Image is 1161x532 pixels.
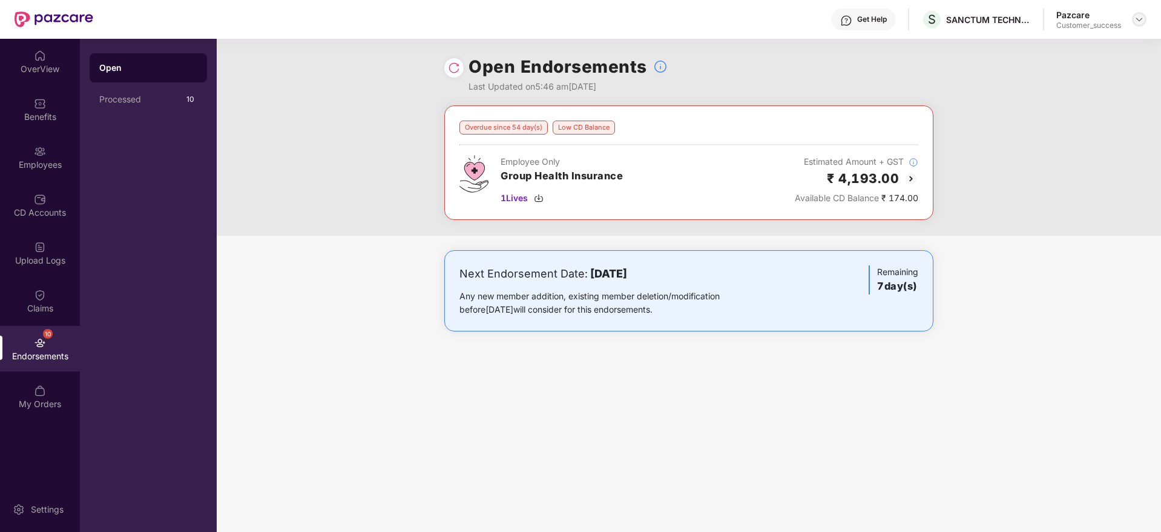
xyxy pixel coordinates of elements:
div: Overdue since 54 day(s) [459,121,548,135]
img: svg+xml;base64,PHN2ZyBpZD0iQ0RfQWNjb3VudHMiIGRhdGEtbmFtZT0iQ0QgQWNjb3VudHMiIHhtbG5zPSJodHRwOi8vd3... [34,193,46,205]
img: svg+xml;base64,PHN2ZyBpZD0iSW5mb18tXzMyeDMyIiBkYXRhLW5hbWU9IkluZm8gLSAzMngzMiIgeG1sbnM9Imh0dHA6Ly... [909,158,918,167]
div: SANCTUM TECHNOLOGIES P LTD [946,14,1031,25]
div: Get Help [857,15,887,24]
img: svg+xml;base64,PHN2ZyBpZD0iQmVuZWZpdHMiIHhtbG5zPSJodHRwOi8vd3d3LnczLm9yZy8yMDAwL3N2ZyIgd2lkdGg9Ij... [34,98,46,110]
div: Processed [99,95,183,104]
h3: Group Health Insurance [501,168,623,184]
img: svg+xml;base64,PHN2ZyBpZD0iRHJvcGRvd24tMzJ4MzIiIHhtbG5zPSJodHRwOi8vd3d3LnczLm9yZy8yMDAwL3N2ZyIgd2... [1134,15,1144,24]
img: svg+xml;base64,PHN2ZyBpZD0iSGVscC0zMngzMiIgeG1sbnM9Imh0dHA6Ly93d3cudzMub3JnLzIwMDAvc3ZnIiB3aWR0aD... [840,15,852,27]
b: [DATE] [590,267,627,280]
span: S [928,12,936,27]
img: svg+xml;base64,PHN2ZyBpZD0iUmVsb2FkLTMyeDMyIiB4bWxucz0iaHR0cDovL3d3dy53My5vcmcvMjAwMC9zdmciIHdpZH... [448,62,460,74]
img: svg+xml;base64,PHN2ZyBpZD0iSG9tZSIgeG1sbnM9Imh0dHA6Ly93d3cudzMub3JnLzIwMDAvc3ZnIiB3aWR0aD0iMjAiIG... [34,50,46,62]
div: Last Updated on 5:46 am[DATE] [469,80,668,93]
div: Pazcare [1056,9,1121,21]
span: Available CD Balance [795,193,879,203]
div: Open [99,62,197,74]
h1: Open Endorsements [469,53,647,80]
div: ₹ 174.00 [795,191,918,205]
div: Employee Only [501,155,623,168]
img: svg+xml;base64,PHN2ZyBpZD0iRW5kb3JzZW1lbnRzIiB4bWxucz0iaHR0cDovL3d3dy53My5vcmcvMjAwMC9zdmciIHdpZH... [34,337,46,349]
div: Customer_success [1056,21,1121,30]
h2: ₹ 4,193.00 [827,168,899,188]
div: Settings [27,504,67,516]
img: svg+xml;base64,PHN2ZyBpZD0iVXBsb2FkX0xvZ3MiIGRhdGEtbmFtZT0iVXBsb2FkIExvZ3MiIHhtbG5zPSJodHRwOi8vd3... [34,241,46,253]
img: New Pazcare Logo [15,12,93,27]
img: svg+xml;base64,PHN2ZyBpZD0iSW5mb18tXzMyeDMyIiBkYXRhLW5hbWU9IkluZm8gLSAzMngzMiIgeG1sbnM9Imh0dHA6Ly... [653,59,668,74]
h3: 7 day(s) [877,279,918,294]
img: svg+xml;base64,PHN2ZyBpZD0iRG93bmxvYWQtMzJ4MzIiIHhtbG5zPSJodHRwOi8vd3d3LnczLm9yZy8yMDAwL3N2ZyIgd2... [534,193,544,203]
img: svg+xml;base64,PHN2ZyBpZD0iQ2xhaW0iIHhtbG5zPSJodHRwOi8vd3d3LnczLm9yZy8yMDAwL3N2ZyIgd2lkdGg9IjIwIi... [34,289,46,301]
div: Remaining [869,265,918,294]
div: 10 [183,92,197,107]
div: Any new member addition, existing member deletion/modification before [DATE] will consider for th... [459,290,758,316]
div: Estimated Amount + GST [795,155,918,168]
img: svg+xml;base64,PHN2ZyBpZD0iU2V0dGluZy0yMHgyMCIgeG1sbnM9Imh0dHA6Ly93d3cudzMub3JnLzIwMDAvc3ZnIiB3aW... [13,504,25,516]
img: svg+xml;base64,PHN2ZyBpZD0iRW1wbG95ZWVzIiB4bWxucz0iaHR0cDovL3d3dy53My5vcmcvMjAwMC9zdmciIHdpZHRoPS... [34,145,46,158]
div: Next Endorsement Date: [459,265,758,282]
div: 10 [43,329,53,339]
img: svg+xml;base64,PHN2ZyB4bWxucz0iaHR0cDovL3d3dy53My5vcmcvMjAwMC9zdmciIHdpZHRoPSI0Ny43MTQiIGhlaWdodD... [459,155,488,193]
img: svg+xml;base64,PHN2ZyBpZD0iQmFjay0yMHgyMCIgeG1sbnM9Imh0dHA6Ly93d3cudzMub3JnLzIwMDAvc3ZnIiB3aWR0aD... [904,171,918,186]
div: Low CD Balance [553,121,615,135]
span: 1 Lives [501,191,528,205]
img: svg+xml;base64,PHN2ZyBpZD0iTXlfT3JkZXJzIiBkYXRhLW5hbWU9Ik15IE9yZGVycyIgeG1sbnM9Imh0dHA6Ly93d3cudz... [34,385,46,397]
